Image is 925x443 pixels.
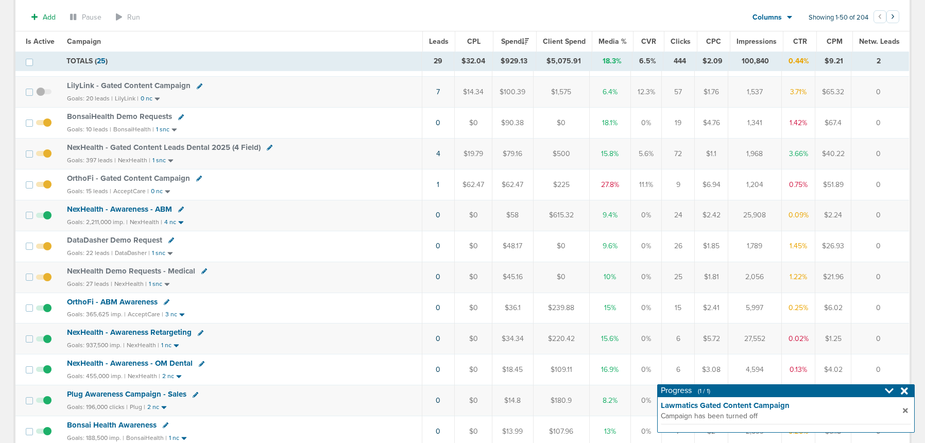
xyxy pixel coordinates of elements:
[851,262,910,293] td: 0
[851,169,910,200] td: 0
[661,231,695,262] td: 26
[455,354,492,385] td: $0
[589,323,631,354] td: 15.6%
[815,323,851,354] td: $1.25
[492,323,533,354] td: $34.34
[631,231,662,262] td: 0%
[781,293,815,323] td: 0.25%
[436,211,440,219] a: 0
[533,293,589,323] td: $239.88
[436,88,440,96] a: 7
[851,323,910,354] td: 0
[851,293,910,323] td: 0
[67,205,172,214] span: NexHealth - Awareness - ABM
[631,77,662,108] td: 12.3%
[492,200,533,231] td: $58
[492,52,536,71] td: $929.13
[455,200,492,231] td: $0
[781,139,815,169] td: 3.66%
[695,169,728,200] td: $6.94
[127,342,159,349] small: NexHealth |
[598,37,627,46] span: Media %
[589,262,631,293] td: 10%
[589,108,631,139] td: 18.1%
[436,365,440,374] a: 0
[467,37,481,46] span: CPL
[165,311,177,318] small: 3 nc
[695,231,728,262] td: $1.85
[729,52,782,71] td: 100,840
[641,37,656,46] span: CVR
[67,249,113,257] small: Goals: 22 leads |
[589,77,631,108] td: 6.4%
[501,37,529,46] span: Spend
[728,169,781,200] td: 1,204
[455,262,492,293] td: $0
[781,262,815,293] td: 1.22%
[781,77,815,108] td: 3.71%
[115,95,139,102] small: LilyLink |
[162,372,174,380] small: 2 nc
[851,108,910,139] td: 0
[169,434,179,442] small: 1 nc
[67,434,124,442] small: Goals: 188,500 imp. |
[661,323,695,354] td: 6
[492,77,533,108] td: $100.39
[161,342,172,349] small: 1 nc
[67,95,113,103] small: Goals: 20 leads |
[67,143,261,152] span: NexHealth - Gated Content Leads Dental 2025 (4 Field)
[631,323,662,354] td: 0%
[152,157,166,164] small: 1 snc
[114,280,147,287] small: NexHealth |
[113,126,154,133] small: BonsaiHealth |
[752,12,782,23] span: Columns
[736,37,777,46] span: Impressions
[126,434,167,441] small: BonsaiHealth |
[661,139,695,169] td: 72
[631,293,662,323] td: 0%
[781,231,815,262] td: 1.45%
[454,52,492,71] td: $32.04
[67,420,157,430] span: Bonsai Health Awareness
[851,139,910,169] td: 0
[67,157,116,164] small: Goals: 397 leads |
[728,354,781,385] td: 4,594
[859,37,900,46] span: Netw. Leads
[631,385,662,416] td: 0%
[533,77,589,108] td: $1,575
[130,403,145,411] small: Plug |
[851,231,910,262] td: 0
[67,372,126,380] small: Goals: 455,000 imp. |
[661,293,695,323] td: 15
[815,169,851,200] td: $51.89
[422,52,454,71] td: 29
[455,385,492,416] td: $0
[492,231,533,262] td: $48.17
[631,354,662,385] td: 0%
[695,77,728,108] td: $1.76
[151,188,163,195] small: 0 nc
[816,52,852,71] td: $9.21
[455,139,492,169] td: $19.79
[631,169,662,200] td: 11.1%
[492,293,533,323] td: $36.1
[67,403,128,411] small: Goals: 196,000 clicks |
[533,385,589,416] td: $180.9
[815,108,851,139] td: $67.4
[118,157,150,164] small: NexHealth |
[67,37,101,46] span: Campaign
[589,139,631,169] td: 15.8%
[115,249,150,257] small: DataDasher |
[130,218,162,226] small: NexHealth |
[67,266,195,276] span: NexHealth Demo Requests - Medical
[436,242,440,250] a: 0
[128,372,160,380] small: NexHealth |
[436,149,440,158] a: 4
[492,108,533,139] td: $90.38
[827,37,843,46] span: CPM
[781,354,815,385] td: 0.13%
[436,118,440,127] a: 0
[851,354,910,385] td: 0
[97,57,106,65] span: 25
[26,37,55,46] span: Is Active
